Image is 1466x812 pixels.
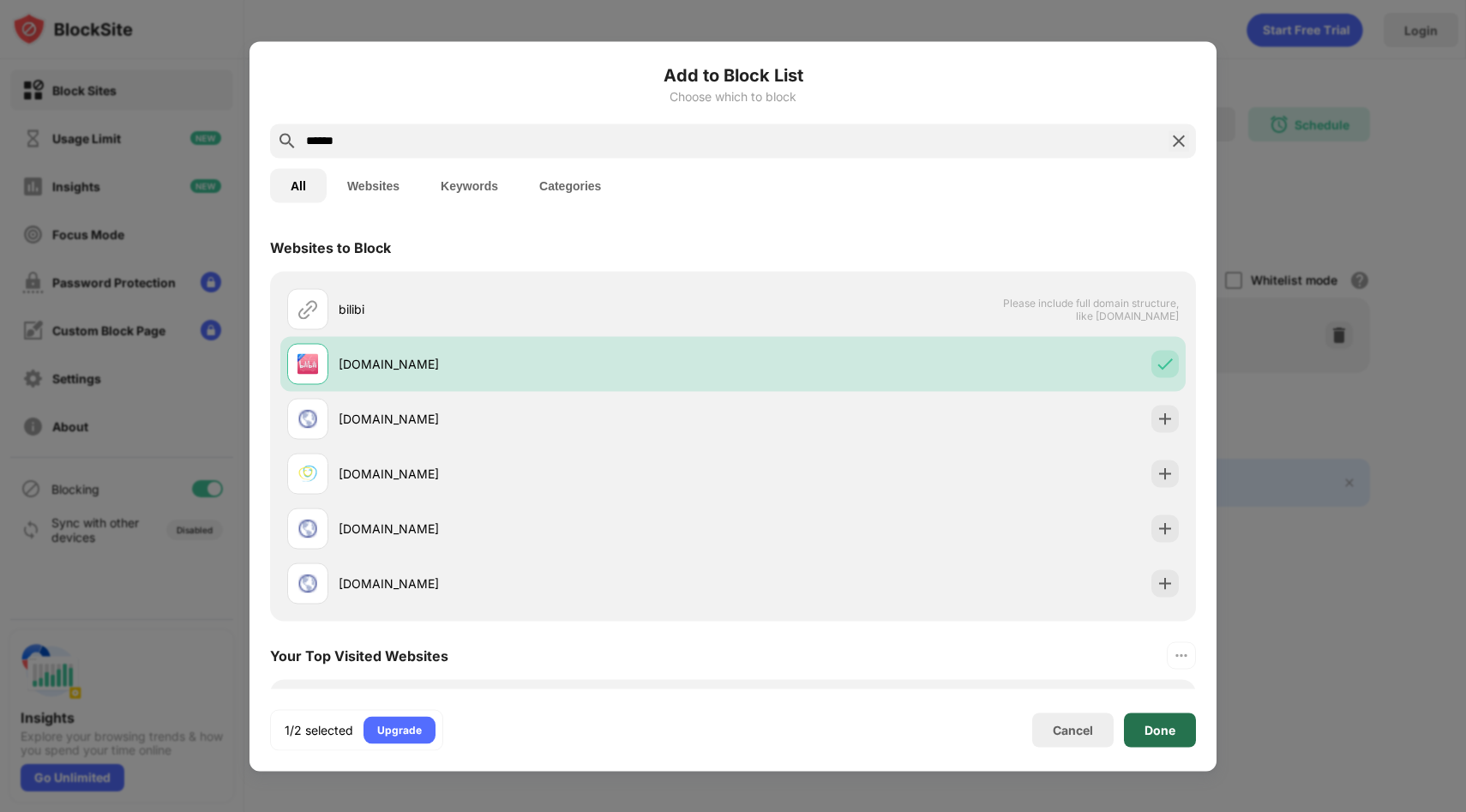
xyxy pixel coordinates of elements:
[327,168,420,202] button: Websites
[270,168,327,202] button: All
[1053,723,1093,737] div: Cancel
[297,408,318,429] img: favicons
[1145,723,1175,737] div: Done
[285,721,353,738] div: 1/2 selected
[339,355,733,373] div: [DOMAIN_NAME]
[297,518,318,538] img: favicons
[339,300,733,318] div: bilibi
[270,89,1196,103] div: Choose which to block
[297,573,318,593] img: favicons
[339,410,733,428] div: [DOMAIN_NAME]
[377,721,422,738] div: Upgrade
[339,465,733,483] div: [DOMAIN_NAME]
[1002,296,1179,322] span: Please include full domain structure, like [DOMAIN_NAME]
[277,130,297,151] img: search.svg
[339,574,733,592] div: [DOMAIN_NAME]
[1169,130,1189,151] img: search-close
[270,238,391,256] div: Websites to Block
[297,463,318,484] img: favicons
[270,62,1196,87] h6: Add to Block List
[297,298,318,319] img: url.svg
[519,168,622,202] button: Categories
[297,353,318,374] img: favicons
[420,168,519,202] button: Keywords
[339,520,733,538] div: [DOMAIN_NAME]
[270,647,448,664] div: Your Top Visited Websites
